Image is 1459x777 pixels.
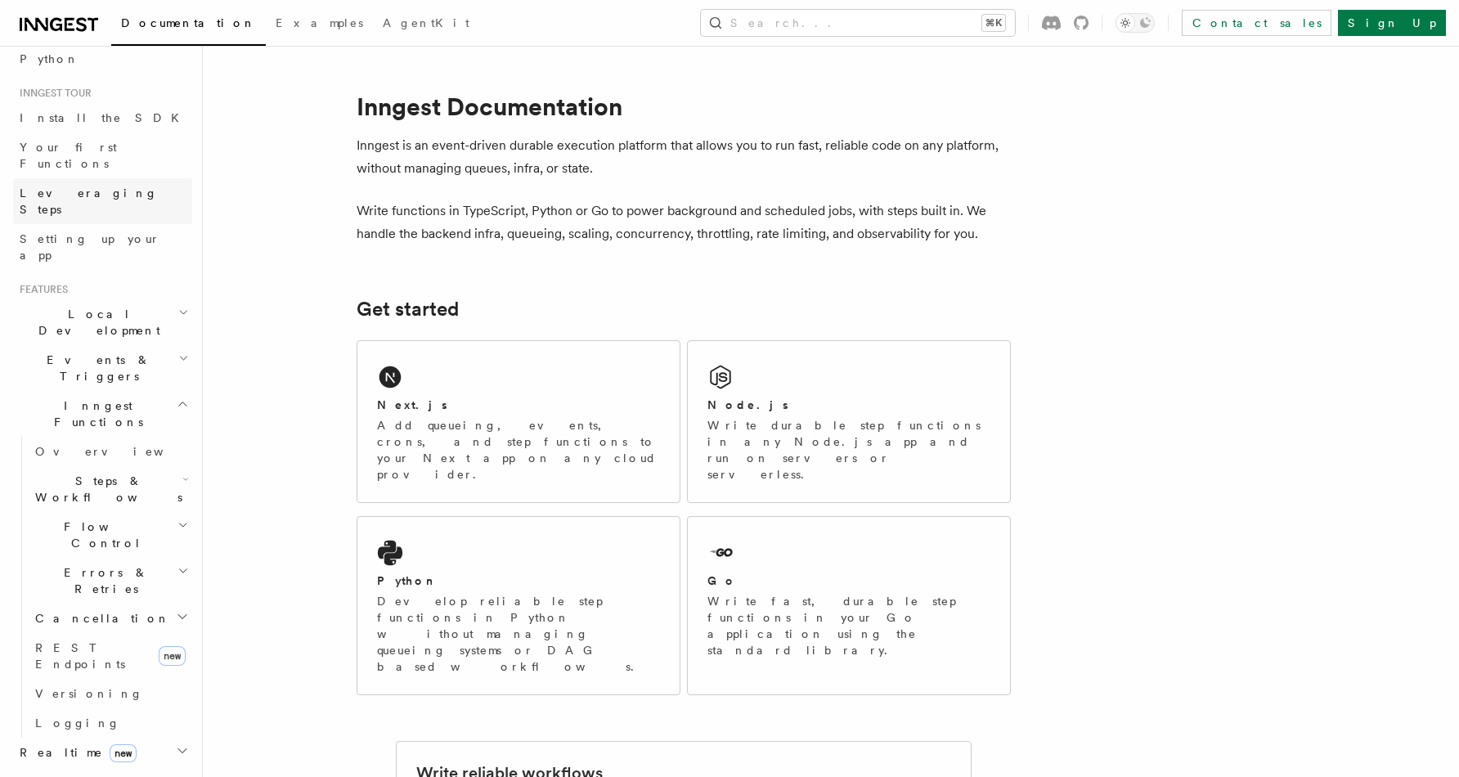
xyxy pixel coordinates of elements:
a: Python [13,44,192,74]
span: Python [20,52,79,65]
span: Overview [35,445,204,458]
span: REST Endpoints [35,641,125,671]
a: Node.jsWrite durable step functions in any Node.js app and run on servers or serverless. [687,340,1011,503]
p: Write durable step functions in any Node.js app and run on servers or serverless. [707,417,990,483]
a: Documentation [111,5,266,46]
a: Versioning [29,679,192,708]
p: Add queueing, events, crons, and step functions to your Next app on any cloud provider. [377,417,660,483]
span: Features [13,283,68,296]
span: AgentKit [383,16,469,29]
button: Local Development [13,299,192,345]
a: Next.jsAdd queueing, events, crons, and step functions to your Next app on any cloud provider. [357,340,680,503]
span: Documentation [121,16,256,29]
button: Search...⌘K [701,10,1015,36]
span: Leveraging Steps [20,186,158,216]
span: Events & Triggers [13,352,178,384]
a: Overview [29,437,192,466]
p: Inngest is an event-driven durable execution platform that allows you to run fast, reliable code ... [357,134,1011,180]
a: PythonDevelop reliable step functions in Python without managing queueing systems or DAG based wo... [357,516,680,695]
span: Setting up your app [20,232,160,262]
kbd: ⌘K [982,15,1005,31]
span: Flow Control [29,519,177,551]
span: Local Development [13,306,178,339]
a: Get started [357,298,459,321]
a: Your first Functions [13,132,192,178]
h2: Next.js [377,397,447,413]
span: Cancellation [29,610,170,627]
span: Errors & Retries [29,564,177,597]
span: Inngest Functions [13,397,177,430]
button: Toggle dark mode [1116,13,1155,33]
a: Install the SDK [13,103,192,132]
a: Examples [266,5,373,44]
button: Steps & Workflows [29,466,192,512]
button: Cancellation [29,604,192,633]
h1: Inngest Documentation [357,92,1011,121]
p: Write fast, durable step functions in your Go application using the standard library. [707,593,990,658]
span: Steps & Workflows [29,473,182,505]
a: AgentKit [373,5,479,44]
a: GoWrite fast, durable step functions in your Go application using the standard library. [687,516,1011,695]
h2: Node.js [707,397,788,413]
span: Versioning [35,687,143,700]
button: Realtimenew [13,738,192,767]
span: Install the SDK [20,111,189,124]
span: new [110,744,137,762]
span: new [159,646,186,666]
button: Errors & Retries [29,558,192,604]
button: Flow Control [29,512,192,558]
h2: Python [377,573,438,589]
span: Inngest tour [13,87,92,100]
div: Inngest Functions [13,437,192,738]
span: Your first Functions [20,141,117,170]
button: Events & Triggers [13,345,192,391]
span: Examples [276,16,363,29]
a: Sign Up [1338,10,1446,36]
span: Logging [35,716,120,730]
a: Setting up your app [13,224,192,270]
p: Write functions in TypeScript, Python or Go to power background and scheduled jobs, with steps bu... [357,200,1011,245]
a: Logging [29,708,192,738]
a: Leveraging Steps [13,178,192,224]
a: Contact sales [1182,10,1331,36]
span: Realtime [13,744,137,761]
button: Inngest Functions [13,391,192,437]
a: REST Endpointsnew [29,633,192,679]
h2: Go [707,573,737,589]
p: Develop reliable step functions in Python without managing queueing systems or DAG based workflows. [377,593,660,675]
